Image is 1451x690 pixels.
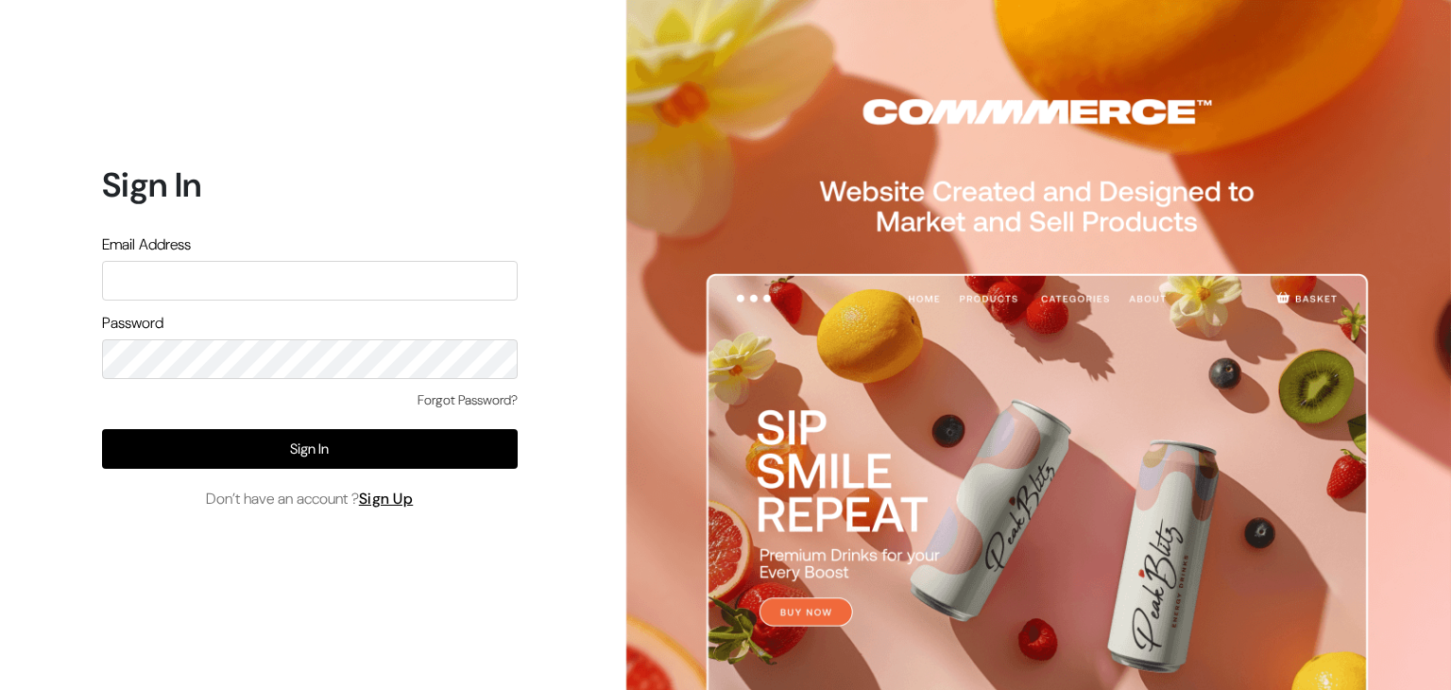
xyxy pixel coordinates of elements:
[102,429,518,469] button: Sign In
[102,164,518,205] h1: Sign In
[359,489,414,509] a: Sign Up
[102,233,191,256] label: Email Address
[206,488,414,510] span: Don’t have an account ?
[418,390,518,410] a: Forgot Password?
[102,312,163,335] label: Password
